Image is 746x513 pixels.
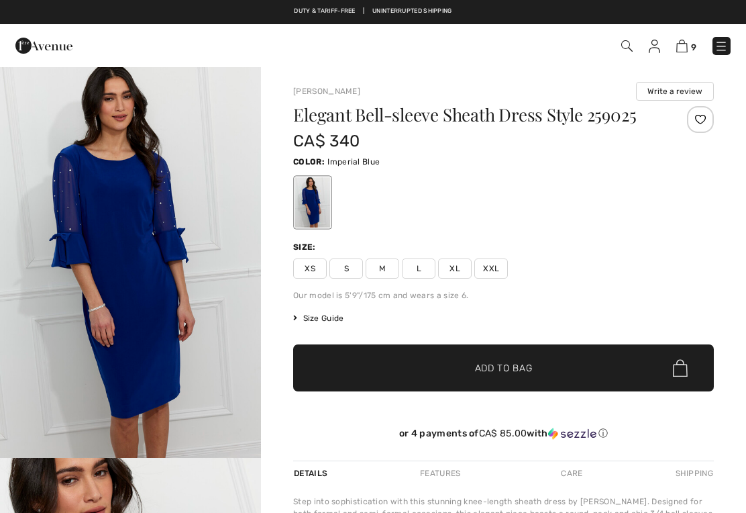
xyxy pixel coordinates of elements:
span: 9 [691,42,696,52]
a: 1ère Avenue [15,38,72,51]
div: Size: [293,241,319,253]
div: or 4 payments of with [293,428,714,440]
span: XL [438,259,472,279]
div: or 4 payments ofCA$ 85.00withSezzle Click to learn more about Sezzle [293,428,714,445]
span: XS [293,259,327,279]
button: Write a review [636,82,714,101]
span: Color: [293,157,325,167]
span: Size Guide [293,312,343,324]
div: Care [549,461,594,485]
div: Features [409,461,472,485]
img: My Info [649,40,660,53]
button: Add to Bag [293,344,714,391]
div: Shipping [672,461,714,485]
img: Bag.svg [673,359,688,377]
h1: Elegant Bell-sleeve Sheath Dress Style 259025 [293,106,643,124]
span: CA$ 340 [293,132,360,150]
div: Imperial Blue [295,177,330,228]
span: XXL [474,259,508,279]
img: Search [621,40,633,52]
span: S [329,259,363,279]
img: 1ère Avenue [15,32,72,59]
a: [PERSON_NAME] [293,87,360,96]
a: 9 [676,38,696,54]
img: Sezzle [548,428,596,440]
span: Add to Bag [475,361,533,375]
img: Menu [714,40,728,53]
img: Shopping Bag [676,40,688,52]
span: CA$ 85.00 [479,428,527,439]
div: Details [293,461,331,485]
span: Imperial Blue [327,157,380,167]
span: M [366,259,399,279]
span: L [402,259,435,279]
div: Our model is 5'9"/175 cm and wears a size 6. [293,289,714,301]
